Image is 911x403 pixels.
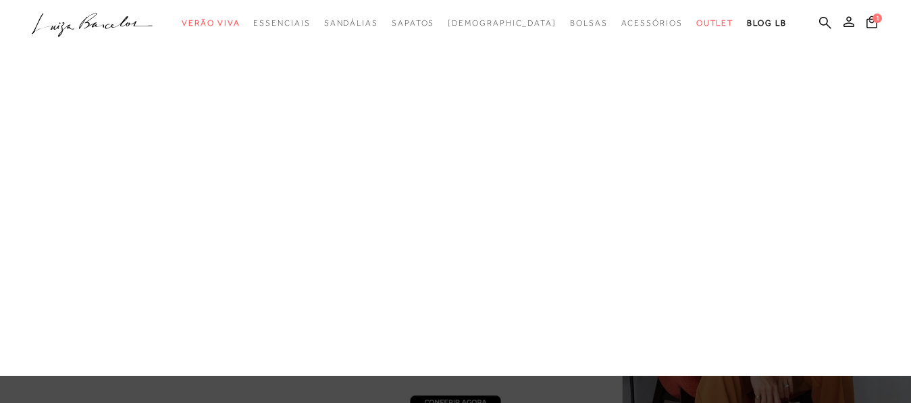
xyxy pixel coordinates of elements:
span: Verão Viva [182,18,240,28]
span: Sandálias [324,18,378,28]
span: BLOG LB [747,18,786,28]
a: categoryNavScreenReaderText [324,11,378,36]
a: categoryNavScreenReaderText [570,11,608,36]
span: [DEMOGRAPHIC_DATA] [448,18,556,28]
span: Bolsas [570,18,608,28]
a: noSubCategoriesText [448,11,556,36]
a: categoryNavScreenReaderText [253,11,310,36]
span: Essenciais [253,18,310,28]
a: categoryNavScreenReaderText [621,11,683,36]
a: categoryNavScreenReaderText [696,11,734,36]
span: Sapatos [392,18,434,28]
span: Outlet [696,18,734,28]
span: Acessórios [621,18,683,28]
span: 1 [873,14,882,23]
a: categoryNavScreenReaderText [182,11,240,36]
a: categoryNavScreenReaderText [392,11,434,36]
a: BLOG LB [747,11,786,36]
button: 1 [862,15,881,33]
